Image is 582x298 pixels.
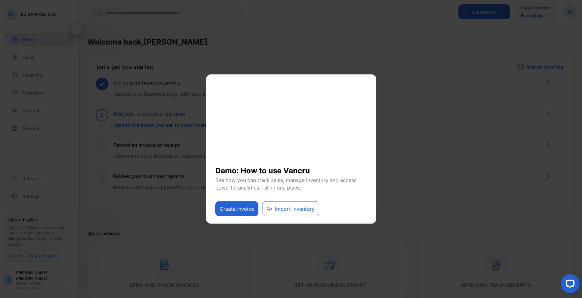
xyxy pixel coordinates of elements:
[556,272,582,298] iframe: LiveChat chat widget
[215,176,367,191] p: See how you can track sales, manage inventory and access powerful analytics - all in one place.
[215,82,367,160] iframe: YouTube video player
[215,201,258,216] button: Create Invoice
[262,201,319,216] button: Import Inventory
[215,160,367,176] h1: Demo: How to use Vencru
